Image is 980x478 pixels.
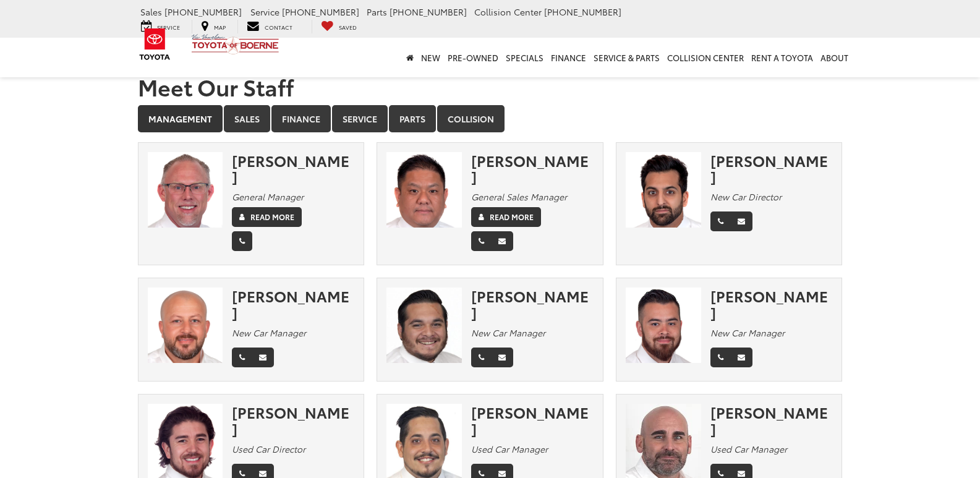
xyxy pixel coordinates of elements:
[626,288,701,363] img: Aaron Cooper
[265,23,292,31] span: Contact
[232,207,302,227] a: Read More
[140,6,162,18] span: Sales
[214,23,226,31] span: Map
[544,6,621,18] span: [PHONE_NUMBER]
[282,6,359,18] span: [PHONE_NUMBER]
[663,38,748,77] a: Collision Center
[710,404,833,437] div: [PERSON_NAME]
[164,6,242,18] span: [PHONE_NUMBER]
[232,404,354,437] div: [PERSON_NAME]
[232,326,306,339] em: New Car Manager
[403,38,417,77] a: Home
[710,190,782,203] em: New Car Director
[748,38,817,77] a: Rent a Toyota
[232,231,252,251] a: Phone
[730,211,752,231] a: Email
[444,38,502,77] a: Pre-Owned
[710,348,731,367] a: Phone
[224,105,270,132] a: Sales
[547,38,590,77] a: Finance
[730,348,752,367] a: Email
[390,6,467,18] span: [PHONE_NUMBER]
[389,105,436,132] a: Parts
[471,190,567,203] em: General Sales Manager
[138,105,843,134] div: Department Tabs
[232,152,354,185] div: [PERSON_NAME]
[237,20,302,33] a: Contact
[471,288,594,320] div: [PERSON_NAME]
[132,24,178,64] img: Toyota
[250,211,294,223] label: Read More
[386,288,462,363] img: Jerry Gomez
[471,443,548,455] em: Used Car Manager
[471,348,492,367] a: Phone
[138,105,223,132] a: Management
[471,404,594,437] div: [PERSON_NAME]
[250,6,279,18] span: Service
[312,20,366,33] a: My Saved Vehicles
[367,6,387,18] span: Parts
[339,23,357,31] span: Saved
[191,33,279,55] img: Vic Vaughan Toyota of Boerne
[626,152,701,228] img: Aman Shiekh
[232,190,304,203] em: General Manager
[437,105,505,132] a: Collision
[192,20,235,33] a: Map
[710,211,731,231] a: Phone
[148,152,223,228] img: Chris Franklin
[138,74,843,99] h1: Meet Our Staff
[491,348,513,367] a: Email
[502,38,547,77] a: Specials
[471,152,594,185] div: [PERSON_NAME]
[386,152,462,228] img: Tuan Tran
[332,105,388,132] a: Service
[491,231,513,251] a: Email
[471,326,545,339] em: New Car Manager
[590,38,663,77] a: Service & Parts: Opens in a new tab
[148,288,223,363] img: Sam Abraham
[490,211,534,223] label: Read More
[417,38,444,77] a: New
[474,6,542,18] span: Collision Center
[132,20,189,33] a: Service
[232,348,252,367] a: Phone
[710,152,833,185] div: [PERSON_NAME]
[710,443,787,455] em: Used Car Manager
[252,348,274,367] a: Email
[710,288,833,320] div: [PERSON_NAME]
[232,443,305,455] em: Used Car Director
[271,105,331,132] a: Finance
[471,231,492,251] a: Phone
[232,288,354,320] div: [PERSON_NAME]
[471,207,541,227] a: Read More
[157,23,180,31] span: Service
[817,38,852,77] a: About
[710,326,785,339] em: New Car Manager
